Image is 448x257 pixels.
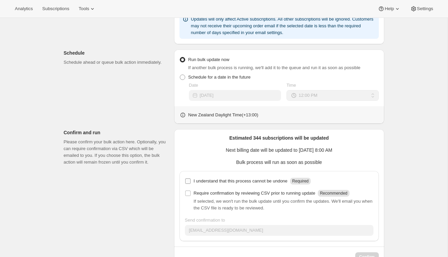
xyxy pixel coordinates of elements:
[385,6,394,11] span: Help
[189,83,198,88] span: Date
[75,4,100,13] button: Tools
[64,59,169,66] p: Schedule ahead or queue bulk action immediately.
[188,75,251,80] span: Schedule for a date in the future
[194,199,372,210] span: If selected, we won't run the bulk update until you confirm the updates. We'll email you when the...
[194,178,287,184] p: I understand that this process cannot be undone
[38,4,73,13] button: Subscriptions
[374,4,404,13] button: Help
[179,135,379,141] p: Estimated 344 subscriptions will be updated
[188,57,229,62] span: Run bulk update now
[185,218,225,223] span: Send confirmation to
[292,179,309,183] span: Required
[64,50,169,56] p: Schedule
[64,139,169,166] p: Please confirm your bulk action here. Optionally, you can require confirmation via CSV which will...
[188,65,361,70] span: If another bulk process is running, we'll add it to the queue and run it as soon as possible
[191,16,376,36] p: Updates will only affect Active subscriptions. All other subscriptions will be ignored. Customers...
[179,147,379,153] p: Next billing date will be updated to [DATE] 8:00 AM
[64,129,169,136] p: Confirm and run
[286,83,296,88] span: Time
[42,6,69,11] span: Subscriptions
[79,6,89,11] span: Tools
[406,4,437,13] button: Settings
[188,112,258,118] p: New Zealand Daylight Time ( +13 : 00 )
[320,191,347,196] span: Recommended
[417,6,433,11] span: Settings
[11,4,37,13] button: Analytics
[194,190,315,197] p: Require confirmation by reviewing CSV prior to running update
[179,159,379,166] p: Bulk process will run as soon as possible
[15,6,33,11] span: Analytics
